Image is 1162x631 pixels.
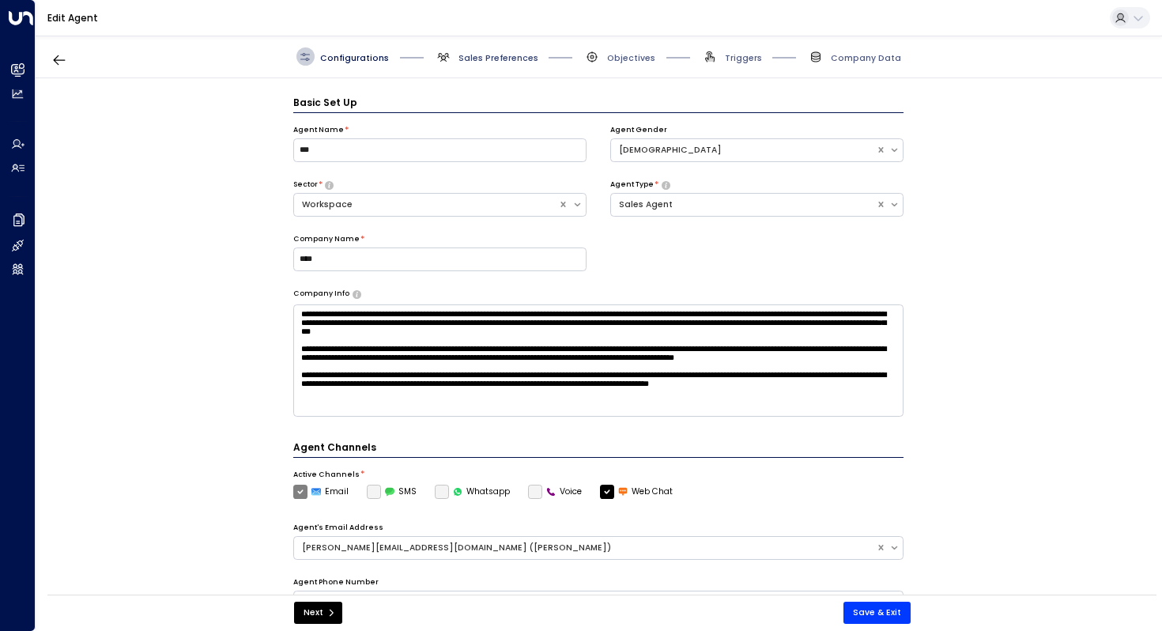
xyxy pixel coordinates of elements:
[302,198,551,211] div: Workspace
[843,602,911,624] button: Save & Exit
[528,485,583,499] label: Voice
[47,11,98,25] a: Edit Agent
[294,602,342,624] button: Next
[325,181,334,189] button: Select whether your copilot will handle inquiries directly from leads or from brokers representin...
[293,577,379,588] label: Agent Phone Number
[619,144,868,157] div: [DEMOGRAPHIC_DATA]
[435,485,511,499] div: To activate this channel, please go to the Integrations page
[293,485,349,499] label: Email
[610,125,667,136] label: Agent Gender
[367,485,417,499] div: To activate this channel, please go to the Integrations page
[353,290,361,298] button: Provide a brief overview of your company, including your industry, products or services, and any ...
[293,289,349,300] label: Company Info
[302,542,868,554] div: [PERSON_NAME][EMAIL_ADDRESS][DOMAIN_NAME] ([PERSON_NAME])
[293,470,360,481] label: Active Channels
[458,52,538,64] span: Sales Preferences
[725,52,762,64] span: Triggers
[662,181,670,189] button: Select whether your copilot will handle inquiries directly from leads or from brokers representin...
[607,52,655,64] span: Objectives
[293,125,344,136] label: Agent Name
[293,234,360,245] label: Company Name
[293,440,904,458] h4: Agent Channels
[619,198,868,211] div: Sales Agent
[610,179,654,191] label: Agent Type
[600,485,673,499] label: Web Chat
[435,485,511,499] label: Whatsapp
[293,96,904,113] h3: Basic Set Up
[293,523,383,534] label: Agent's Email Address
[367,485,417,499] label: SMS
[293,179,318,191] label: Sector
[831,52,901,64] span: Company Data
[528,485,583,499] div: To activate this channel, please go to the Integrations page
[320,52,389,64] span: Configurations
